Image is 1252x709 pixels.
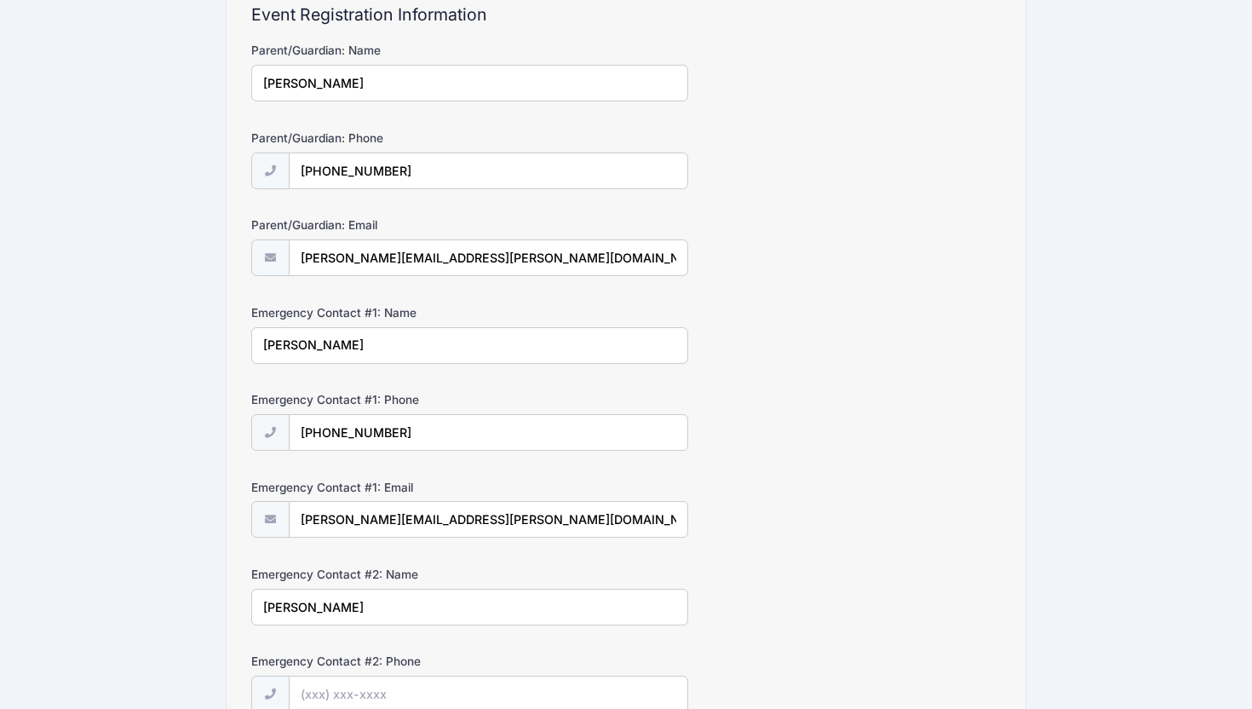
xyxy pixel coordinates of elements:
[251,130,501,147] label: Parent/Guardian: Phone
[251,304,501,321] label: Emergency Contact #1: Name
[251,5,1001,25] h2: Event Registration Information
[251,653,501,670] label: Emergency Contact #2: Phone
[251,479,501,496] label: Emergency Contact #1: Email
[289,239,689,276] input: email@email.com
[289,153,689,189] input: (xxx) xxx-xxxx
[289,501,689,538] input: email@email.com
[289,414,689,451] input: (xxx) xxx-xxxx
[251,566,501,583] label: Emergency Contact #2: Name
[251,42,501,59] label: Parent/Guardian: Name
[251,216,501,233] label: Parent/Guardian: Email
[251,391,501,408] label: Emergency Contact #1: Phone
